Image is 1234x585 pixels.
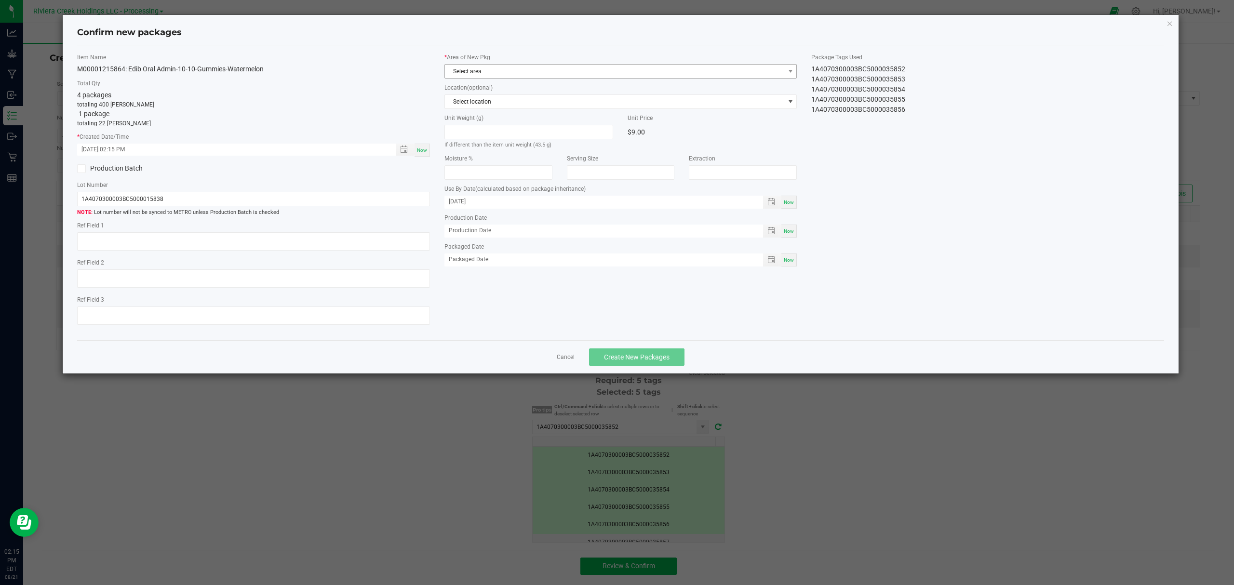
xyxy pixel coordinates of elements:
[628,125,797,139] div: $9.00
[396,144,415,156] span: Toggle popup
[417,147,427,153] span: Now
[77,27,1165,39] h4: Confirm new packages
[77,221,430,230] label: Ref Field 1
[557,353,575,361] a: Cancel
[77,64,430,74] div: M00001215864: Edib Oral Admin-10-10-Gummies-Watermelon
[444,242,797,251] label: Packaged Date
[444,185,797,193] label: Use By Date
[77,119,430,128] p: totaling 22 [PERSON_NAME]
[77,100,430,109] p: totaling 400 [PERSON_NAME]
[77,295,430,304] label: Ref Field 3
[77,209,430,217] span: Lot number will not be synced to METRC unless Production Batch is checked
[763,253,782,266] span: Toggle popup
[604,353,670,361] span: Create New Packages
[77,133,430,141] label: Created Date/Time
[589,348,684,366] button: Create New Packages
[77,163,246,173] label: Production Batch
[567,154,675,163] label: Serving Size
[444,83,797,92] label: Location
[77,144,386,156] input: Created Datetime
[763,225,782,238] span: Toggle popup
[444,196,753,208] input: Use By Date
[763,196,782,209] span: Toggle popup
[444,53,797,62] label: Area of New Pkg
[77,53,430,62] label: Item Name
[811,84,1164,94] div: 1A4070300003BC5000035854
[811,94,1164,105] div: 1A4070300003BC5000035855
[467,84,493,91] span: (optional)
[628,114,797,122] label: Unit Price
[689,154,797,163] label: Extraction
[784,257,794,263] span: Now
[444,154,552,163] label: Moisture %
[79,110,109,118] span: 1 package
[811,53,1164,62] label: Package Tags Used
[811,105,1164,115] div: 1A4070300003BC5000035856
[444,253,753,266] input: Packaged Date
[77,258,430,267] label: Ref Field 2
[444,114,614,122] label: Unit Weight (g)
[784,228,794,234] span: Now
[475,186,586,192] span: (calculated based on package inheritance)
[445,95,785,108] span: Select location
[811,74,1164,84] div: 1A4070300003BC5000035853
[10,508,39,537] iframe: Resource center
[444,225,753,237] input: Production Date
[444,94,797,109] span: NO DATA FOUND
[77,91,111,99] span: 4 packages
[444,213,797,222] label: Production Date
[77,181,430,189] label: Lot Number
[444,142,551,148] small: If different than the item unit weight (43.5 g)
[77,79,430,88] label: Total Qty
[811,64,1164,74] div: 1A4070300003BC5000035852
[784,199,794,205] span: Now
[445,65,785,78] span: Select area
